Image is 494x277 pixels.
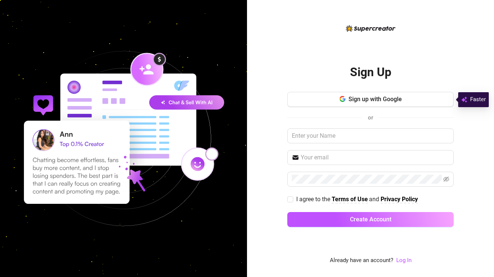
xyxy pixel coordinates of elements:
span: Sign up with Google [348,96,402,103]
a: Terms of Use [332,196,368,203]
a: Log In [396,256,412,265]
input: Your email [301,153,449,162]
span: eye-invisible [443,176,449,182]
span: Faster [470,95,486,104]
span: Create Account [350,216,391,223]
span: and [369,196,381,203]
span: I agree to the [296,196,332,203]
strong: Privacy Policy [381,196,418,203]
strong: Terms of Use [332,196,368,203]
input: Enter your Name [287,128,454,143]
img: svg%3e [461,95,467,104]
button: Create Account [287,212,454,227]
h2: Sign Up [350,65,391,80]
img: logo-BBDzfeDw.svg [346,25,395,32]
a: Log In [396,257,412,264]
button: Sign up with Google [287,92,454,107]
span: Already have an account? [330,256,393,265]
span: or [368,114,373,121]
a: Privacy Policy [381,196,418,203]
